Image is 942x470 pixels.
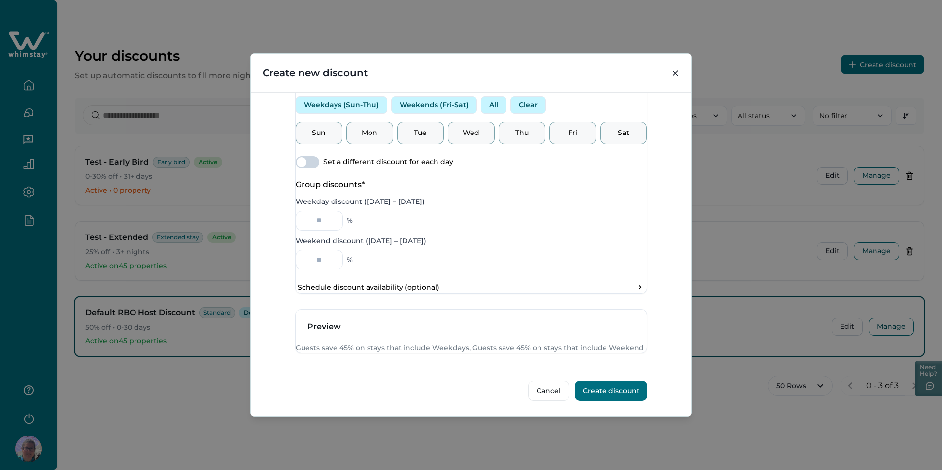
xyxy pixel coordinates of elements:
[296,197,647,207] label: Weekday discount ([DATE] – [DATE])
[391,96,477,114] button: Weekends (Fri-Sat)
[298,283,439,293] p: Schedule discount availability (optional)
[668,66,683,81] button: Close
[481,96,506,114] button: All
[302,128,336,138] p: Sun
[296,343,647,353] p: Guests save 45% on stays that include Weekdays, Guests save 45% on stays that include Weekend
[510,96,546,114] button: Clear
[575,381,647,401] button: Create discount
[323,157,453,167] p: Set a different discount for each day
[307,322,635,332] h3: Preview
[296,236,647,246] label: Weekend discount ([DATE] – [DATE])
[353,128,387,138] p: Mon
[635,282,645,292] div: toggle schedule
[404,128,437,138] p: Tue
[556,128,590,138] p: Fri
[347,216,353,226] p: %
[296,96,387,114] button: Weekdays (Sun-Thu)
[296,281,647,293] button: Schedule discount availability (optional)toggle schedule
[528,381,569,401] button: Cancel
[606,128,640,138] p: Sat
[347,255,353,265] p: %
[251,54,691,92] header: Create new discount
[296,180,647,190] p: Group discounts*
[505,128,539,138] p: Thu
[454,128,488,138] p: Wed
